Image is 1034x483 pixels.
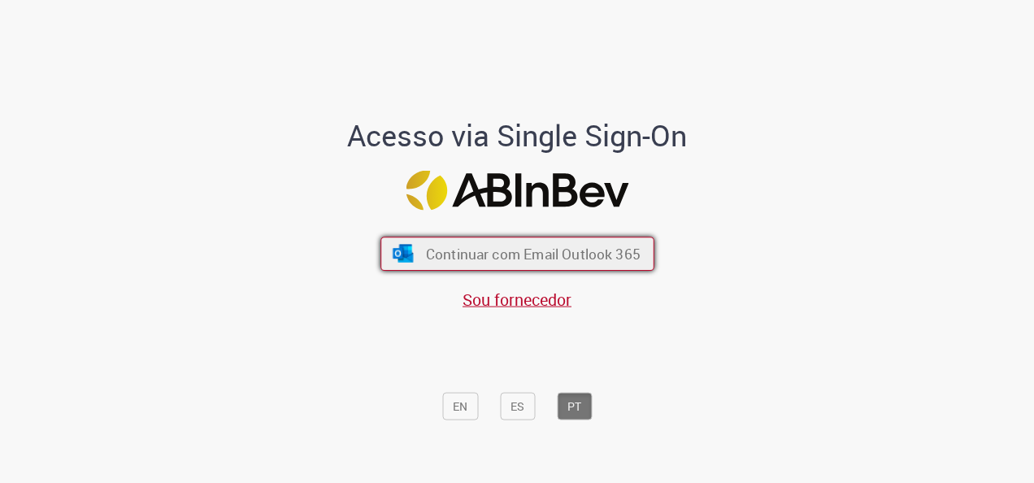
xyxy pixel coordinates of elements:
button: ícone Azure/Microsoft 360 Continuar com Email Outlook 365 [380,237,654,271]
img: Logo ABInBev [406,171,628,211]
button: PT [557,392,592,420]
span: Continuar com Email Outlook 365 [425,245,640,263]
button: EN [442,392,478,420]
a: Sou fornecedor [463,288,571,310]
button: ES [500,392,535,420]
img: ícone Azure/Microsoft 360 [391,245,415,263]
h1: Acesso via Single Sign-On [292,119,743,151]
